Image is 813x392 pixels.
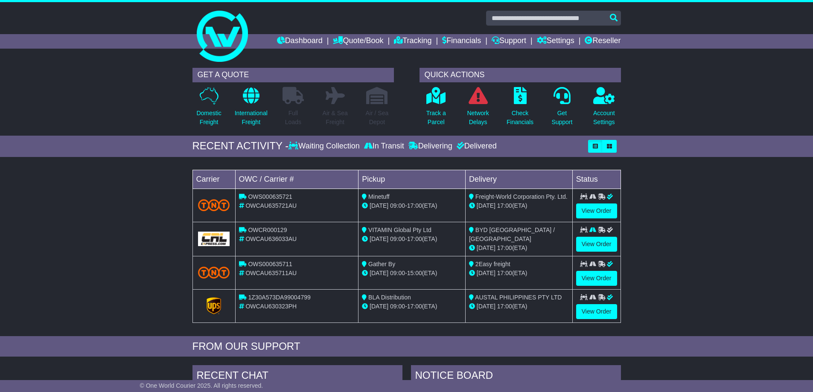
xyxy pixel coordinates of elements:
a: DomesticFreight [196,87,221,131]
div: (ETA) [469,244,569,253]
div: - (ETA) [362,201,462,210]
td: Delivery [465,170,572,189]
span: [DATE] [477,202,495,209]
div: In Transit [362,142,406,151]
a: View Order [576,271,617,286]
div: Waiting Collection [288,142,361,151]
a: Dashboard [277,34,323,49]
div: RECENT ACTIVITY - [192,140,289,152]
a: View Order [576,203,617,218]
span: AUSTAL PHILIPPINES PTY LTD [475,294,562,301]
span: [DATE] [477,244,495,251]
span: Gather By [368,261,395,267]
span: OWCAU630323PH [245,303,297,310]
div: QUICK ACTIONS [420,68,621,82]
a: GetSupport [551,87,573,131]
div: (ETA) [469,302,569,311]
span: 17:00 [497,270,512,276]
span: [DATE] [370,303,388,310]
a: View Order [576,304,617,319]
a: Financials [442,34,481,49]
span: OWCAU635721AU [245,202,297,209]
div: (ETA) [469,201,569,210]
p: Account Settings [593,109,615,127]
span: 2Easy freight [475,261,510,267]
img: GetCarrierServiceLogo [198,232,230,246]
span: 09:00 [390,303,405,310]
span: 17:00 [497,244,512,251]
span: BYD [GEOGRAPHIC_DATA] / [GEOGRAPHIC_DATA] [469,226,555,242]
p: Air & Sea Freight [323,109,348,127]
p: Full Loads [283,109,304,127]
a: Track aParcel [426,87,446,131]
span: OWS000635711 [248,261,292,267]
p: Air / Sea Depot [366,109,389,127]
span: 17:00 [497,303,512,310]
p: Domestic Freight [196,109,221,127]
p: Network Delays [467,109,489,127]
span: Freight-World Corporation Pty. Ltd. [475,193,568,200]
span: 17:00 [407,202,422,209]
a: Settings [537,34,574,49]
div: Delivered [455,142,497,151]
span: [DATE] [477,270,495,276]
div: (ETA) [469,269,569,278]
a: Reseller [585,34,621,49]
td: Carrier [192,170,235,189]
img: TNT_Domestic.png [198,267,230,278]
span: 17:00 [407,303,422,310]
a: Quote/Book [333,34,383,49]
span: [DATE] [370,270,388,276]
span: VITAMIN Global Pty Ltd [368,226,431,233]
div: - (ETA) [362,302,462,311]
p: Check Financials [507,109,533,127]
span: OWS000635721 [248,193,292,200]
div: Delivering [406,142,455,151]
a: AccountSettings [593,87,615,131]
div: - (ETA) [362,269,462,278]
a: InternationalFreight [234,87,268,131]
p: Track a Parcel [426,109,446,127]
div: FROM OUR SUPPORT [192,340,621,353]
a: Support [492,34,526,49]
p: International Freight [235,109,268,127]
td: Pickup [358,170,466,189]
span: 15:00 [407,270,422,276]
a: CheckFinancials [506,87,534,131]
a: NetworkDelays [466,87,489,131]
span: [DATE] [477,303,495,310]
span: 09:00 [390,270,405,276]
div: NOTICE BOARD [411,365,621,388]
div: GET A QUOTE [192,68,394,82]
span: [DATE] [370,235,388,242]
span: OWCAU635711AU [245,270,297,276]
span: [DATE] [370,202,388,209]
img: TNT_Domestic.png [198,199,230,211]
span: 17:00 [497,202,512,209]
span: 17:00 [407,235,422,242]
span: OWCR000129 [248,226,287,233]
div: RECENT CHAT [192,365,402,388]
span: © One World Courier 2025. All rights reserved. [140,382,263,389]
div: - (ETA) [362,235,462,244]
a: Tracking [394,34,431,49]
img: GetCarrierServiceLogo [207,297,221,314]
span: 1Z30A573DA99004799 [248,294,310,301]
p: Get Support [551,109,572,127]
span: 09:00 [390,202,405,209]
span: OWCAU636033AU [245,235,297,242]
span: 09:00 [390,235,405,242]
td: Status [572,170,621,189]
a: View Order [576,237,617,252]
span: BLA Distribution [368,294,411,301]
span: Minetuff [368,193,390,200]
td: OWC / Carrier # [235,170,358,189]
